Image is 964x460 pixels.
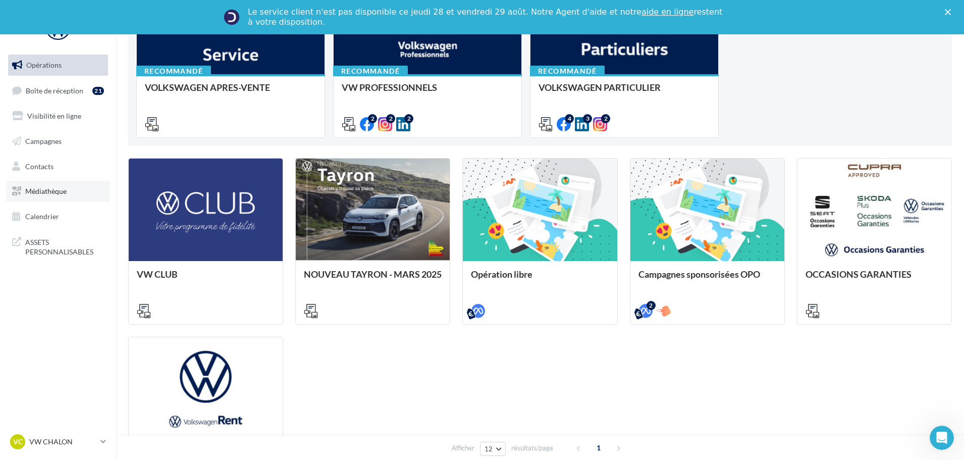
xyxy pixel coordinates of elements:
[25,137,62,145] span: Campagnes
[6,80,110,101] a: Boîte de réception21
[530,66,605,77] div: Recommandé
[480,442,506,456] button: 12
[485,445,493,453] span: 12
[647,301,656,310] div: 2
[342,82,437,93] span: VW PROFESSIONNELS
[304,269,442,280] span: NOUVEAU TAYRON - MARS 2025
[27,112,81,120] span: Visibilité en ligne
[583,114,592,123] div: 3
[224,9,240,25] img: Profile image for Service-Client
[25,162,53,170] span: Contacts
[248,7,724,27] div: Le service client n'est pas disponible ce jeudi 28 et vendredi 29 août. Notre Agent d'aide et not...
[601,114,610,123] div: 2
[452,443,474,453] span: Afficher
[137,269,178,280] span: VW CLUB
[641,7,693,17] a: aide en ligne
[26,61,62,69] span: Opérations
[386,114,395,123] div: 2
[6,106,110,127] a: Visibilité en ligne
[471,269,532,280] span: Opération libre
[806,269,912,280] span: OCCASIONS GARANTIES
[13,437,23,447] span: VC
[29,437,96,447] p: VW CHALON
[25,235,104,257] span: ASSETS PERSONNALISABLES
[511,443,553,453] span: résultats/page
[6,231,110,261] a: ASSETS PERSONNALISABLES
[368,114,377,123] div: 2
[638,269,760,280] span: Campagnes sponsorisées OPO
[136,66,211,77] div: Recommandé
[6,156,110,177] a: Contacts
[6,206,110,227] a: Calendrier
[145,82,270,93] span: VOLKSWAGEN APRES-VENTE
[565,114,574,123] div: 4
[92,87,104,95] div: 21
[404,114,413,123] div: 2
[6,181,110,202] a: Médiathèque
[945,9,955,15] div: Fermer
[6,131,110,152] a: Campagnes
[930,426,954,450] iframe: Intercom live chat
[591,440,607,456] span: 1
[6,55,110,76] a: Opérations
[8,432,108,451] a: VC VW CHALON
[25,187,67,195] span: Médiathèque
[26,86,83,94] span: Boîte de réception
[539,82,661,93] span: VOLKSWAGEN PARTICULIER
[333,66,408,77] div: Recommandé
[25,212,59,221] span: Calendrier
